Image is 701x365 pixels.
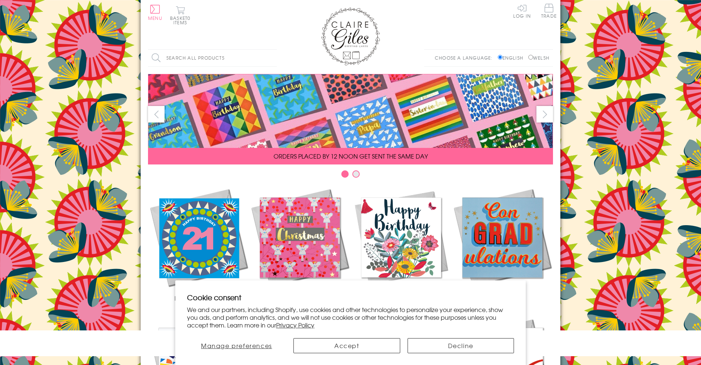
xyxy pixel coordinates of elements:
span: Manage preferences [201,341,272,350]
label: English [498,54,527,61]
p: We and our partners, including Shopify, use cookies and other technologies to personalize your ex... [187,306,514,329]
a: Christmas [249,187,350,302]
span: New Releases [175,294,223,302]
a: New Releases [148,187,249,302]
button: Manage preferences [187,338,286,353]
p: Choose a language: [435,54,496,61]
button: Carousel Page 1 (Current Slide) [341,170,349,178]
button: Decline [408,338,514,353]
input: Welsh [528,55,533,60]
input: Search all products [148,50,277,66]
div: Carousel Pagination [148,170,553,181]
a: Birthdays [350,187,452,302]
a: Trade [541,4,557,20]
span: Trade [541,4,557,18]
input: Search [270,50,277,66]
h2: Cookie consent [187,292,514,302]
a: Privacy Policy [276,320,314,329]
span: 0 items [173,15,190,26]
span: ORDERS PLACED BY 12 NOON GET SENT THE SAME DAY [274,152,428,160]
a: Academic [452,187,553,302]
button: Accept [293,338,400,353]
button: Carousel Page 2 [352,170,360,178]
a: Log In [513,4,531,18]
label: Welsh [528,54,549,61]
button: Menu [148,5,162,20]
button: next [536,106,553,123]
input: English [498,55,503,60]
img: Claire Giles Greetings Cards [321,7,380,65]
span: Menu [148,15,162,21]
button: Basket0 items [170,6,190,25]
button: prev [148,106,165,123]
